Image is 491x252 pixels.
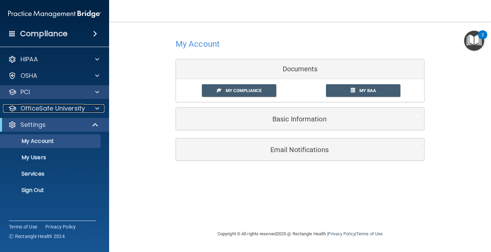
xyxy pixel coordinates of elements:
[181,142,419,157] a: Email Notifications
[4,138,98,145] p: My Account
[20,55,38,63] p: HIPAA
[359,88,376,93] span: My BAA
[20,72,38,80] p: OSHA
[20,29,68,39] h4: Compliance
[8,55,99,63] a: HIPAA
[4,154,98,161] p: My Users
[20,88,30,96] p: PCI
[373,204,483,231] iframe: Drift Widget Chat Controller
[9,233,65,240] span: Ⓒ Rectangle Health 2024
[181,115,398,123] h5: Basic Information
[45,223,76,230] a: Privacy Policy
[226,88,262,93] span: My Compliance
[181,146,398,153] h5: Email Notifications
[328,231,355,236] a: Privacy Policy
[176,59,424,79] div: Documents
[9,223,37,230] a: Terms of Use
[464,31,484,51] button: Open Resource Center, 2 new notifications
[8,88,99,96] a: PCI
[8,72,99,80] a: OSHA
[356,231,383,236] a: Terms of Use
[8,121,99,129] a: Settings
[181,111,419,127] a: Basic Information
[4,187,98,194] p: Sign Out
[8,7,101,21] img: PMB logo
[481,35,484,44] div: 2
[176,40,220,48] h4: My Account
[176,223,425,245] div: Copyright © All rights reserved 2025 @ Rectangle Health | |
[20,104,85,113] p: OfficeSafe University
[20,121,46,129] p: Settings
[8,104,99,113] a: OfficeSafe University
[4,171,98,177] p: Services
